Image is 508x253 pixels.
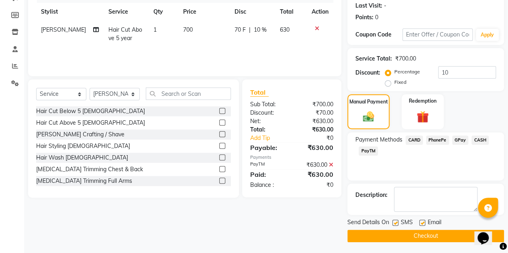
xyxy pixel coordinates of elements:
div: Payments [250,154,333,161]
div: [MEDICAL_DATA] Trimming Chest & Back [36,165,143,174]
span: Hair Cut Above 5 year [108,26,142,42]
div: Coupon Code [355,30,402,39]
span: 630 [280,26,290,33]
span: [PERSON_NAME] [41,26,86,33]
div: Balance : [244,181,292,189]
span: Email [428,218,441,228]
span: Send Details On [347,218,389,228]
div: Hair Cut Below 5 [DEMOGRAPHIC_DATA] [36,107,145,115]
div: ₹700.00 [292,100,339,109]
span: | [249,26,251,34]
div: ₹630.00 [292,117,339,125]
span: 1 [153,26,157,33]
div: ₹70.00 [292,109,339,117]
div: Payable: [244,143,292,152]
div: ₹630.00 [292,143,339,152]
th: Disc [230,3,275,21]
div: Total: [244,125,292,134]
div: 0 [375,13,378,22]
span: SMS [401,218,413,228]
button: Checkout [347,230,504,242]
div: [PERSON_NAME] Crafting / Shave [36,130,124,139]
div: ₹630.00 [292,161,339,169]
span: 70 F [235,26,246,34]
div: Description: [355,191,388,199]
th: Service [104,3,149,21]
span: PayTM [359,146,378,156]
iframe: chat widget [474,221,500,245]
th: Qty [149,3,178,21]
div: Discount: [355,69,380,77]
input: Search or Scan [146,87,231,100]
div: PayTM [244,161,292,169]
div: Hair Cut Above 5 [DEMOGRAPHIC_DATA] [36,119,145,127]
span: 10 % [254,26,267,34]
img: _cash.svg [359,110,378,123]
div: ₹700.00 [395,55,416,63]
th: Stylist [36,3,104,21]
th: Price [178,3,230,21]
button: Apply [476,29,499,41]
span: PhonePe [426,136,449,145]
div: - [384,2,386,10]
div: Discount: [244,109,292,117]
span: CARD [406,136,423,145]
div: ₹0 [292,181,339,189]
label: Fixed [394,79,406,86]
div: ₹630.00 [292,170,339,179]
label: Redemption [409,97,437,105]
span: GPay [452,136,469,145]
div: ₹630.00 [292,125,339,134]
div: Last Visit: [355,2,382,10]
div: Service Total: [355,55,392,63]
div: Paid: [244,170,292,179]
div: Sub Total: [244,100,292,109]
span: Payment Methods [355,136,402,144]
div: Hair Wash [DEMOGRAPHIC_DATA] [36,154,128,162]
img: _gift.svg [413,109,433,124]
div: Net: [244,117,292,125]
div: ₹0 [300,134,339,142]
input: Enter Offer / Coupon Code [402,28,473,41]
th: Total [275,3,307,21]
span: Total [250,88,269,97]
div: [MEDICAL_DATA] Trimming Full Arms [36,177,132,185]
div: Points: [355,13,373,22]
label: Manual Payment [349,98,388,105]
span: CASH [471,136,489,145]
div: Hair Styling [DEMOGRAPHIC_DATA] [36,142,130,150]
span: 700 [183,26,193,33]
th: Action [307,3,333,21]
label: Percentage [394,68,420,75]
a: Add Tip [244,134,300,142]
